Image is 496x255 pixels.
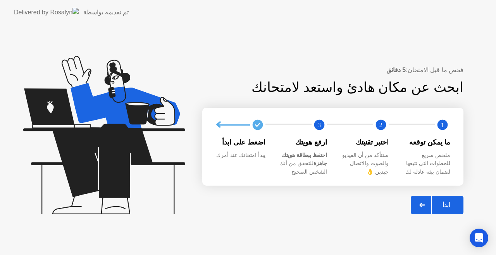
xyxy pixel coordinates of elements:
[278,137,327,147] div: ارفع هويتك
[83,8,129,17] div: تم تقديمه بواسطة
[216,151,265,160] div: يبدأ امتحانك عند أمرك
[379,121,382,129] text: 2
[216,137,265,147] div: اضغط على ابدأ
[386,67,406,73] b: 5 دقائق
[411,196,463,214] button: ابدأ
[202,77,463,98] div: ابحث عن مكان هادئ واستعد لامتحانك
[318,121,321,129] text: 3
[282,152,327,167] b: احتفظ ببطاقة هويتك جاهزة
[278,151,327,176] div: للتحقق من أنك الشخص الصحيح
[339,137,389,147] div: اختبر تقنيتك
[339,151,389,176] div: سنتأكد من أن الفيديو والصوت والاتصال جيدين 👌
[441,121,444,129] text: 1
[14,8,79,17] img: Delivered by Rosalyn
[470,229,488,247] div: Open Intercom Messenger
[401,137,450,147] div: ما يمكن توقعه
[202,65,463,75] div: فحص ما قبل الامتحان:
[432,201,461,208] div: ابدأ
[401,151,450,176] div: ملخص سريع للخطوات التي نتبعها لضمان بيئة عادلة لك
